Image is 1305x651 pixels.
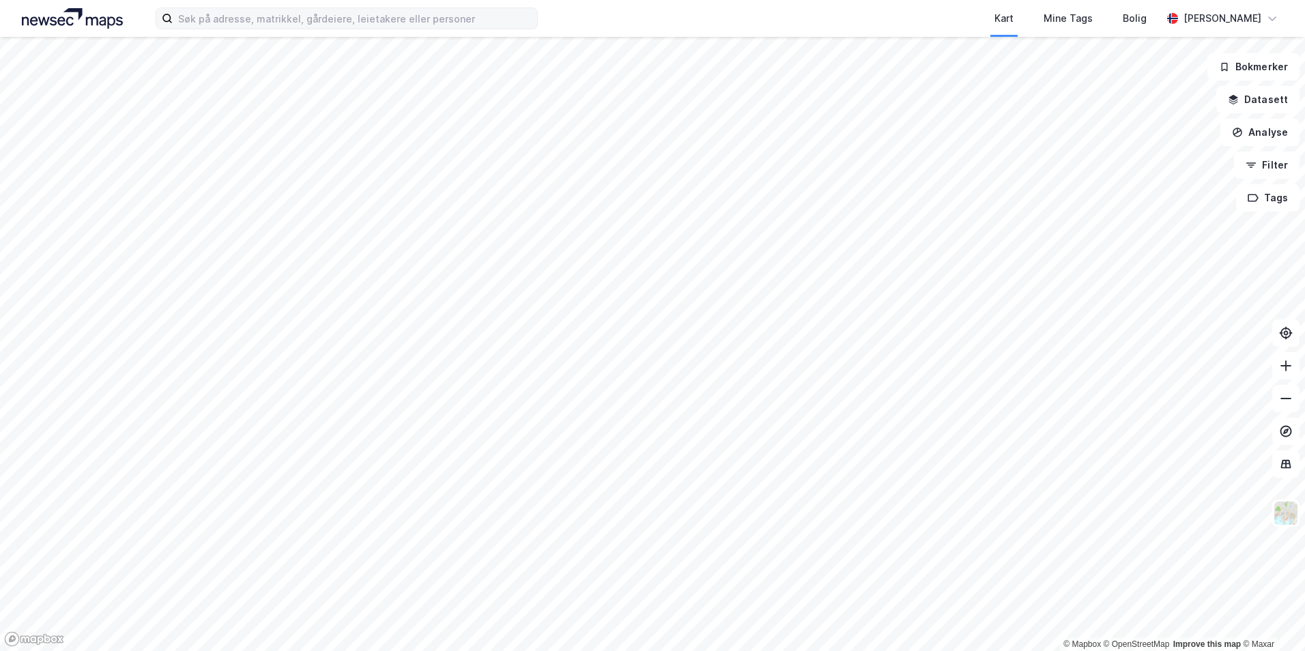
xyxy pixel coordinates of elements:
div: Bolig [1123,10,1147,27]
div: Kart [994,10,1014,27]
button: Tags [1236,184,1300,212]
div: Kontrollprogram for chat [1237,585,1305,651]
a: OpenStreetMap [1104,639,1170,649]
img: logo.a4113a55bc3d86da70a041830d287a7e.svg [22,8,123,29]
div: Mine Tags [1044,10,1093,27]
button: Bokmerker [1207,53,1300,81]
button: Filter [1234,151,1300,179]
a: Mapbox [1063,639,1101,649]
button: Analyse [1220,119,1300,146]
div: [PERSON_NAME] [1184,10,1261,27]
img: Z [1273,500,1299,526]
a: Improve this map [1173,639,1241,649]
input: Søk på adresse, matrikkel, gårdeiere, leietakere eller personer [173,8,537,29]
a: Mapbox homepage [4,631,64,647]
iframe: Chat Widget [1237,585,1305,651]
button: Datasett [1216,86,1300,113]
